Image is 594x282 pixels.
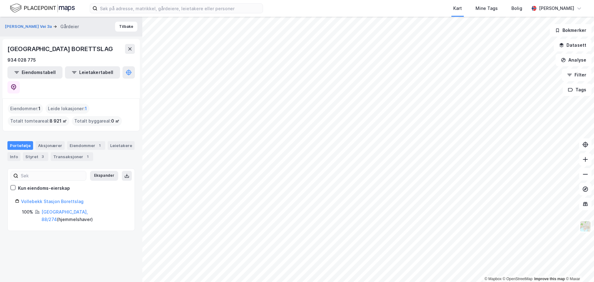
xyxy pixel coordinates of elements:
button: Analyse [556,54,592,66]
span: 1 [85,105,87,112]
img: Z [579,220,591,232]
div: [GEOGRAPHIC_DATA] BORETTSLAG [7,44,114,54]
div: [PERSON_NAME] [539,5,574,12]
input: Søk [18,171,86,180]
div: 934 028 775 [7,56,36,64]
span: 1 [38,105,41,112]
div: Styret [23,152,48,161]
span: 0 ㎡ [111,117,119,125]
button: Datasett [554,39,592,51]
iframe: Chat Widget [563,252,594,282]
div: Eiendommer : [8,104,43,114]
div: Transaksjoner [51,152,93,161]
div: Totalt byggareal : [72,116,122,126]
div: Eiendommer [67,141,105,150]
input: Søk på adresse, matrikkel, gårdeiere, leietakere eller personer [97,4,263,13]
div: Leide lokasjoner : [45,104,89,114]
div: Mine Tags [476,5,498,12]
div: Gårdeier [60,23,79,30]
div: Leietakere [108,141,135,150]
div: 3 [40,154,46,160]
a: Mapbox [484,277,501,281]
div: ( hjemmelshaver ) [41,208,127,223]
div: Totalt tomteareal : [8,116,69,126]
button: [PERSON_NAME] Vei 3a [5,24,53,30]
button: Tilbake [115,22,137,32]
div: Kun eiendoms-eierskap [18,184,70,192]
button: Filter [562,69,592,81]
div: 1 [97,142,103,149]
a: OpenStreetMap [503,277,533,281]
div: Bolig [511,5,522,12]
button: Leietakertabell [65,66,120,79]
div: Info [7,152,20,161]
div: 1 [84,154,91,160]
button: Ekspander [90,171,118,181]
a: Vollebekk Stasjon Borettslag [21,199,84,204]
div: 100% [22,208,33,216]
img: logo.f888ab2527a4732fd821a326f86c7f29.svg [10,3,75,14]
button: Bokmerker [550,24,592,37]
button: Eiendomstabell [7,66,62,79]
button: Tags [563,84,592,96]
div: Portefølje [7,141,33,150]
div: Kart [453,5,462,12]
div: Aksjonærer [36,141,65,150]
span: 8 921 ㎡ [49,117,67,125]
a: Improve this map [534,277,565,281]
a: [GEOGRAPHIC_DATA], 88/274 [41,209,88,222]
